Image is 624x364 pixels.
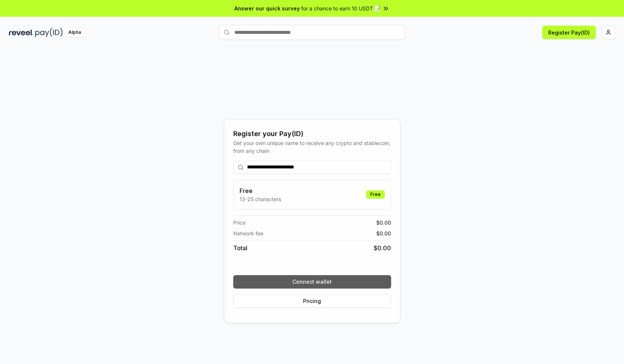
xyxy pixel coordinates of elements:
div: Register your Pay(ID) [233,129,391,139]
div: Get your own unique name to receive any crypto and stablecoin, from any chain [233,139,391,155]
button: Connect wallet [233,275,391,289]
span: Price [233,219,246,226]
div: Free [366,190,385,199]
span: for a chance to earn 10 USDT 📝 [301,4,381,12]
span: Answer our quick survey [234,4,300,12]
span: $ 0.00 [376,219,391,226]
img: reveel_dark [9,28,34,37]
h3: Free [240,186,281,195]
button: Register Pay(ID) [542,26,596,39]
span: Total [233,244,247,252]
button: Pricing [233,294,391,308]
p: 13-25 characters [240,195,281,203]
div: Alpha [64,28,85,37]
span: $ 0.00 [374,244,391,252]
span: $ 0.00 [376,229,391,237]
img: pay_id [35,28,63,37]
span: Network fee [233,229,263,237]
